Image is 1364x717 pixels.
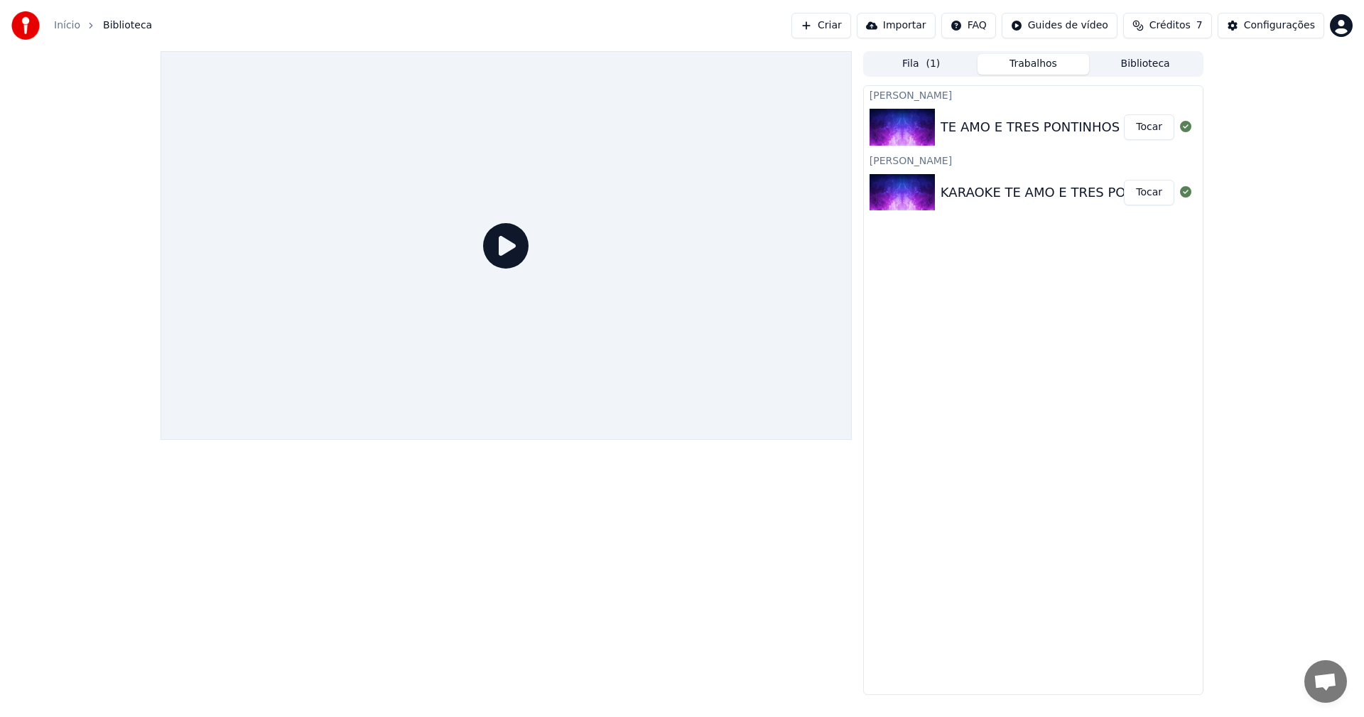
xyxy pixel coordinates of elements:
[978,54,1090,75] button: Trabalhos
[1149,18,1191,33] span: Créditos
[865,54,978,75] button: Fila
[1124,180,1174,205] button: Tocar
[1218,13,1324,38] button: Configurações
[11,11,40,40] img: youka
[857,13,936,38] button: Importar
[1002,13,1117,38] button: Guides de vídeo
[941,13,996,38] button: FAQ
[791,13,851,38] button: Criar
[1089,54,1201,75] button: Biblioteca
[926,57,940,71] span: ( 1 )
[864,86,1203,103] div: [PERSON_NAME]
[941,183,1184,203] div: KARAOKE TE AMO E TRES PONTINHOS
[1244,18,1315,33] div: Configurações
[1124,114,1174,140] button: Tocar
[941,117,1120,137] div: TE AMO E TRES PONTINHOS
[103,18,152,33] span: Biblioteca
[1304,660,1347,703] div: Bate-papo aberto
[54,18,152,33] nav: breadcrumb
[864,151,1203,168] div: [PERSON_NAME]
[54,18,80,33] a: Início
[1196,18,1203,33] span: 7
[1123,13,1212,38] button: Créditos7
